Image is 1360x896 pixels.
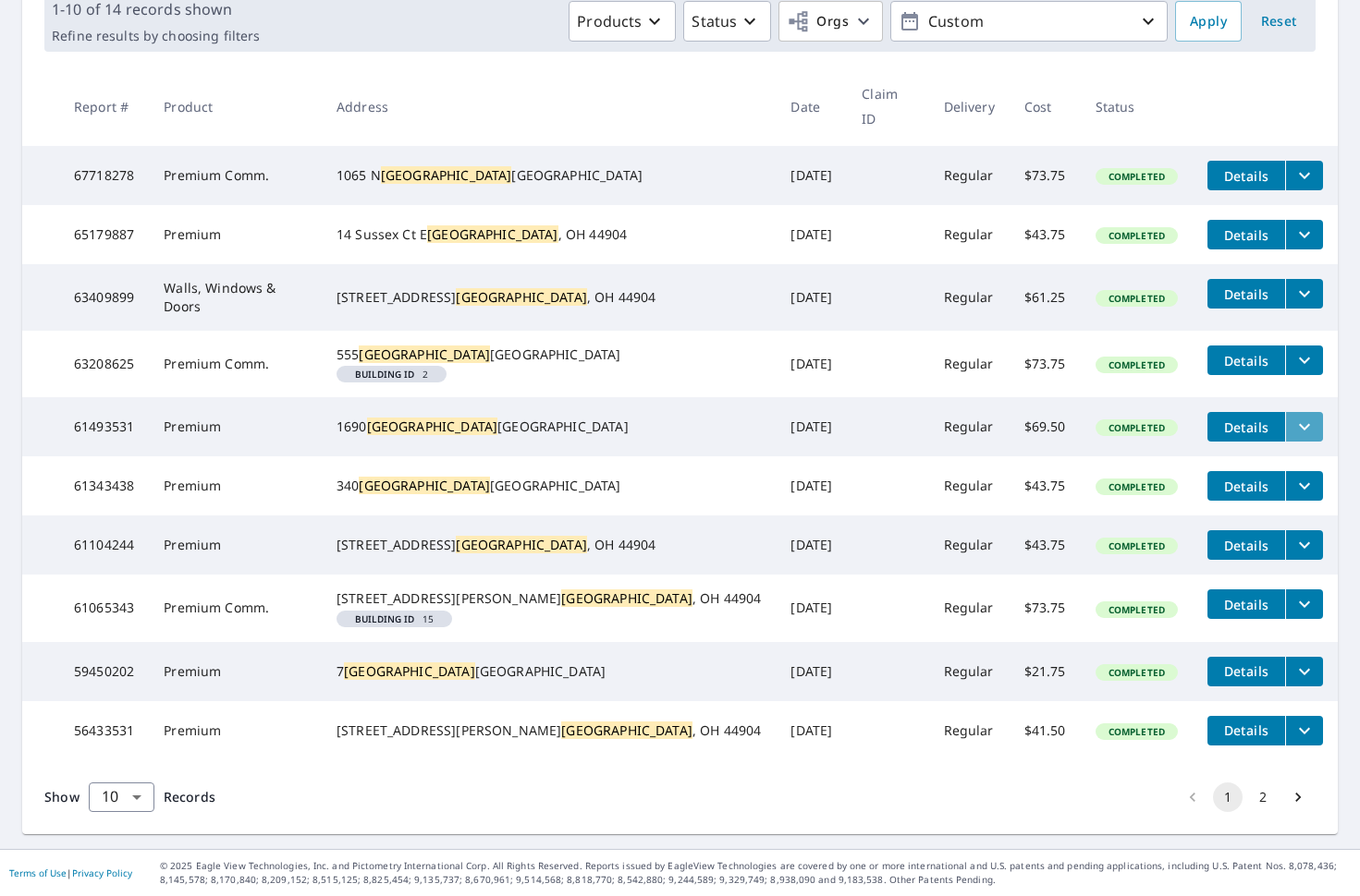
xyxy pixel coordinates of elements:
a: Privacy Policy [72,866,132,879]
div: 14 Sussex Ct E , OH 44904 [337,225,761,244]
div: 7 [GEOGRAPHIC_DATA] [337,662,761,681]
td: $73.75 [1010,146,1081,205]
th: Delivery [929,67,1010,146]
button: detailsBtn-63208625 [1207,345,1285,375]
button: detailsBtn-63409899 [1207,279,1285,309]
span: Apply [1190,10,1227,33]
td: [DATE] [776,397,847,456]
p: Products [577,10,642,32]
button: detailsBtn-61065343 [1207,589,1285,619]
button: detailsBtn-67718278 [1207,161,1285,190]
button: detailsBtn-61104244 [1207,530,1285,560]
span: Completed [1097,421,1176,434]
td: $41.50 [1010,701,1081,760]
th: Date [776,67,847,146]
button: filesDropdownBtn-65179887 [1285,220,1323,249]
div: [STREET_ADDRESS] , OH 44904 [337,288,761,307]
td: Premium [149,397,322,456]
button: filesDropdownBtn-61343438 [1285,471,1323,501]
td: 61065343 [59,575,149,641]
nav: pagination navigation [1175,782,1316,812]
td: Premium [149,205,322,264]
mark: [GEOGRAPHIC_DATA] [367,418,498,435]
td: [DATE] [776,642,847,701]
span: Details [1219,418,1274,436]
a: Terms of Use [9,866,67,879]
button: Custom [890,1,1168,42]
td: $61.25 [1010,264,1081,331]
span: Completed [1097,292,1176,305]
mark: [GEOGRAPHIC_DATA] [561,589,692,607]
td: Premium [149,701,322,760]
td: 67718278 [59,146,149,205]
td: Regular [929,331,1010,397]
td: $69.50 [1010,397,1081,456]
button: detailsBtn-61343438 [1207,471,1285,501]
button: Products [569,1,676,42]
td: Premium Comm. [149,146,322,205]
td: $43.75 [1010,456,1081,515]
td: Regular [929,205,1010,264]
td: Premium Comm. [149,575,322,641]
button: Reset [1249,1,1308,42]
span: Details [1219,537,1274,554]
button: filesDropdownBtn-63208625 [1285,345,1323,375]
button: filesDropdownBtn-61065343 [1285,589,1323,619]
td: [DATE] [776,515,847,575]
th: Report # [59,67,149,146]
span: Details [1219,285,1274,303]
td: Regular [929,642,1010,701]
span: Details [1219,478,1274,495]
td: 61343438 [59,456,149,515]
button: Go to page 2 [1248,782,1278,812]
span: Completed [1097,229,1176,242]
p: Refine results by choosing filters [52,28,260,44]
th: Claim ID [847,67,928,146]
td: $73.75 [1010,575,1081,641]
span: Details [1219,721,1274,739]
td: Regular [929,701,1010,760]
td: $21.75 [1010,642,1081,701]
button: detailsBtn-65179887 [1207,220,1285,249]
td: Walls, Windows & Doors [149,264,322,331]
td: [DATE] [776,146,847,205]
td: 61493531 [59,397,149,456]
td: 65179887 [59,205,149,264]
span: Completed [1097,170,1176,183]
td: 61104244 [59,515,149,575]
td: Premium [149,642,322,701]
td: Premium [149,515,322,575]
button: Status [683,1,771,42]
mark: [GEOGRAPHIC_DATA] [427,225,558,243]
button: filesDropdownBtn-63409899 [1285,279,1323,309]
mark: [GEOGRAPHIC_DATA] [344,662,475,680]
td: 63208625 [59,331,149,397]
span: Completed [1097,539,1176,552]
div: 1065 N [GEOGRAPHIC_DATA] [337,166,761,185]
td: 56433531 [59,701,149,760]
td: Premium [149,456,322,515]
span: Completed [1097,358,1176,371]
div: [STREET_ADDRESS][PERSON_NAME] , OH 44904 [337,721,761,740]
td: $43.75 [1010,205,1081,264]
p: Status [692,10,737,32]
span: Reset [1256,10,1301,33]
em: Building ID [355,369,415,379]
td: [DATE] [776,205,847,264]
span: Completed [1097,666,1176,679]
button: filesDropdownBtn-61104244 [1285,530,1323,560]
td: 59450202 [59,642,149,701]
th: Cost [1010,67,1081,146]
span: Completed [1097,725,1176,738]
button: filesDropdownBtn-67718278 [1285,161,1323,190]
button: detailsBtn-61493531 [1207,412,1285,442]
td: $43.75 [1010,515,1081,575]
mark: [GEOGRAPHIC_DATA] [561,721,692,739]
button: filesDropdownBtn-61493531 [1285,412,1323,442]
span: Details [1219,167,1274,185]
button: detailsBtn-56433531 [1207,716,1285,745]
td: [DATE] [776,331,847,397]
span: Records [164,788,215,805]
div: 10 [89,771,154,823]
button: filesDropdownBtn-59450202 [1285,657,1323,686]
